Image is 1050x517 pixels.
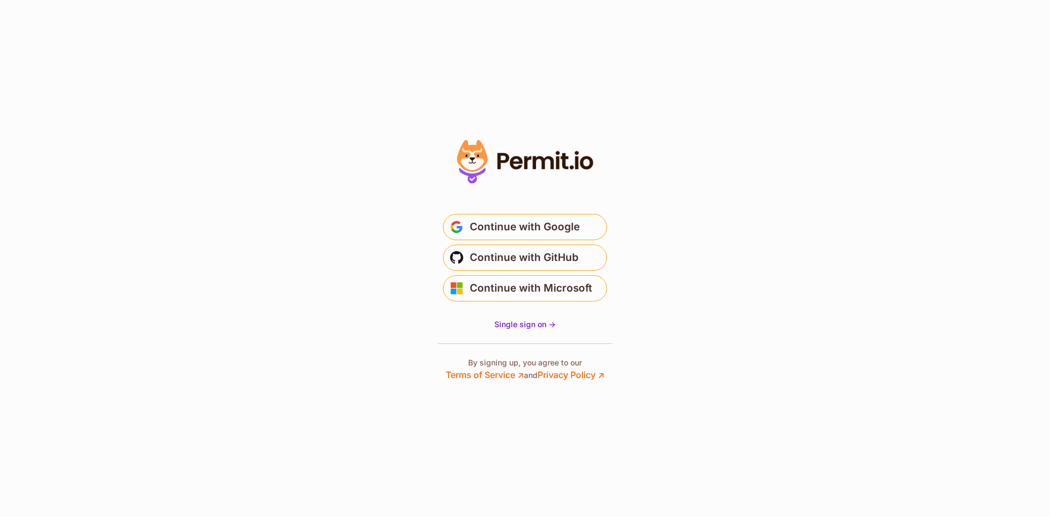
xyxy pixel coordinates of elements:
span: Continue with Google [470,218,580,236]
span: Continue with GitHub [470,249,579,266]
a: Terms of Service ↗ [446,369,524,380]
button: Continue with Google [443,214,607,240]
span: Continue with Microsoft [470,280,592,297]
a: Privacy Policy ↗ [538,369,604,380]
a: Single sign on -> [494,319,556,330]
span: Single sign on -> [494,320,556,329]
button: Continue with GitHub [443,245,607,271]
button: Continue with Microsoft [443,275,607,301]
p: By signing up, you agree to our and [446,357,604,381]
